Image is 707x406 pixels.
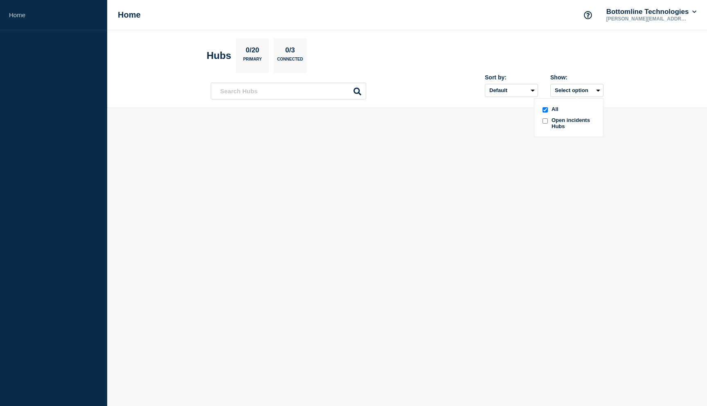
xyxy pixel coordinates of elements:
button: Support [579,7,597,24]
input: all checkbox [543,107,548,113]
p: Primary [243,57,262,65]
h2: Hubs [207,50,231,61]
span: All [552,106,558,114]
select: Sort by [485,84,538,97]
p: 0/20 [243,46,262,57]
button: Bottomline Technologies [605,8,698,16]
h1: Home [118,10,141,20]
input: Search Hubs [211,83,366,99]
input: openIncidentsHubs checkbox [543,118,548,124]
p: 0/3 [282,46,298,57]
p: Connected [277,57,303,65]
button: Select optionall checkboxAllopenIncidentsHubs checkboxOpen incidents Hubs [550,84,603,97]
p: [PERSON_NAME][EMAIL_ADDRESS][PERSON_NAME][DOMAIN_NAME] [605,16,690,22]
div: Sort by: [485,74,538,81]
span: Open incidents Hubs [552,117,597,129]
div: Show: [550,74,603,81]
